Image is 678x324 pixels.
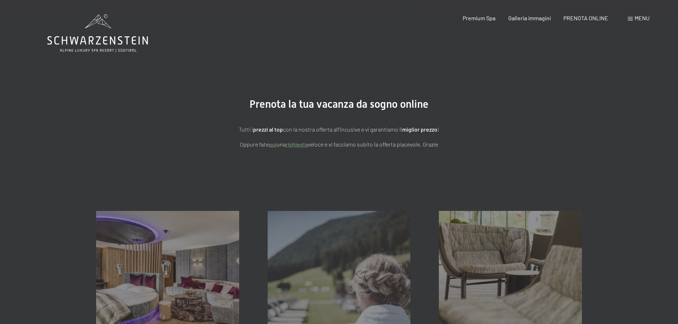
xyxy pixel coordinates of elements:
p: Tutti i con la nostra offerta all'incusive e vi garantiamo il ! [161,125,517,134]
a: quì [269,141,277,148]
a: richiesta [286,141,308,148]
a: Galleria immagini [508,15,551,21]
span: Prenota la tua vacanza da sogno online [249,98,429,110]
a: PRENOTA ONLINE [563,15,608,21]
strong: miglior prezzo [402,126,437,133]
span: Menu [635,15,650,21]
p: Oppure fate una veloce e vi facciamo subito la offerta piacevole. Grazie [161,140,517,149]
a: Premium Spa [463,15,495,21]
strong: prezzi al top [253,126,283,133]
